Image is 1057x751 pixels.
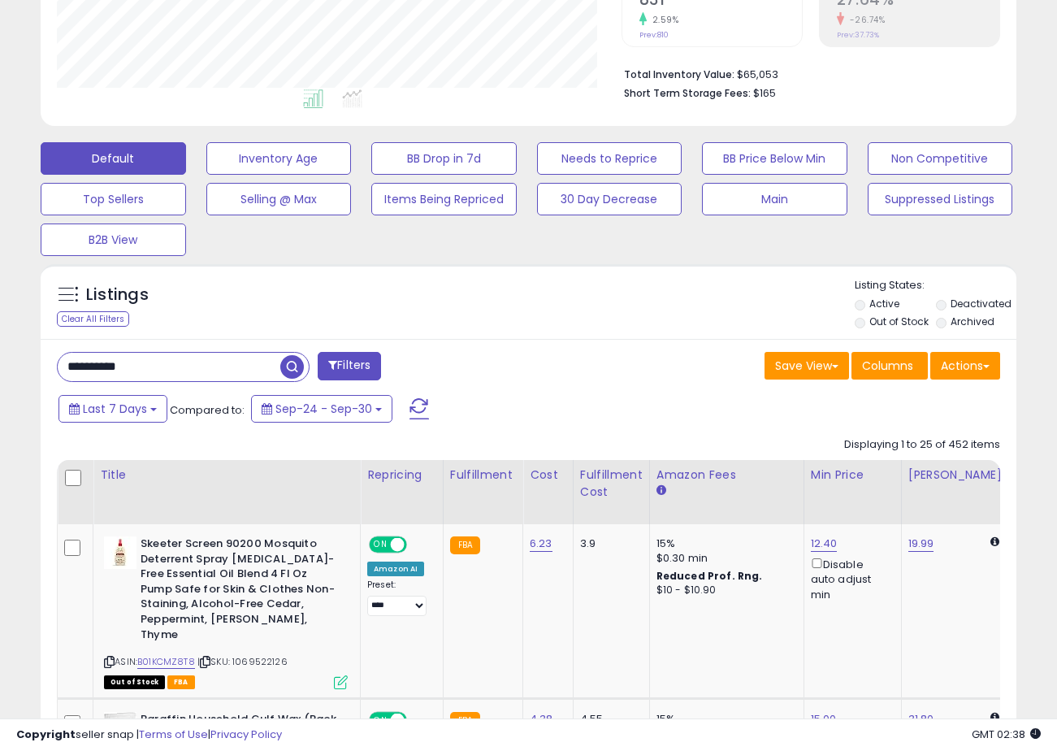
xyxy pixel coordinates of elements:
[16,727,76,742] strong: Copyright
[275,401,372,417] span: Sep-24 - Sep-30
[702,142,847,175] button: BB Price Below Min
[137,655,195,669] a: B01KCMZ8T8
[765,352,849,380] button: Save View
[844,14,886,26] small: -26.74%
[41,183,186,215] button: Top Sellers
[86,284,149,306] h5: Listings
[104,536,348,688] div: ASIN:
[656,584,791,597] div: $10 - $10.90
[367,562,424,576] div: Amazon AI
[16,727,282,743] div: seller snap | |
[869,315,929,328] label: Out of Stock
[702,183,847,215] button: Main
[170,402,245,418] span: Compared to:
[656,467,797,484] div: Amazon Fees
[656,569,763,583] b: Reduced Prof. Rng.
[530,536,552,552] a: 6.23
[370,538,391,552] span: ON
[972,727,1041,742] span: 2025-10-8 02:38 GMT
[206,142,352,175] button: Inventory Age
[104,536,136,569] img: 31l7B0IOQGL._SL40_.jpg
[855,278,1016,293] p: Listing States:
[656,536,791,551] div: 15%
[41,142,186,175] button: Default
[371,183,517,215] button: Items Being Repriced
[197,655,288,668] span: | SKU: 1069522126
[450,467,516,484] div: Fulfillment
[251,395,392,423] button: Sep-24 - Sep-30
[851,352,928,380] button: Columns
[647,14,679,26] small: 2.59%
[951,315,994,328] label: Archived
[811,467,895,484] div: Min Price
[367,580,431,616] div: Preset:
[862,358,913,374] span: Columns
[83,401,147,417] span: Last 7 Days
[656,551,791,566] div: $0.30 min
[624,63,988,83] li: $65,053
[624,67,734,81] b: Total Inventory Value:
[405,538,431,552] span: OFF
[530,467,566,484] div: Cost
[367,467,436,484] div: Repricing
[951,297,1012,310] label: Deactivated
[58,395,167,423] button: Last 7 Days
[869,297,899,310] label: Active
[450,536,480,554] small: FBA
[908,467,1005,484] div: [PERSON_NAME]
[868,183,1013,215] button: Suppressed Listings
[206,183,352,215] button: Selling @ Max
[371,142,517,175] button: BB Drop in 7d
[537,183,682,215] button: 30 Day Decrease
[811,555,889,602] div: Disable auto adjust min
[811,536,838,552] a: 12.40
[141,536,338,646] b: Skeeter Screen 90200 Mosquito Deterrent Spray [MEDICAL_DATA]-Free Essential Oil Blend 4 Fl Oz Pum...
[930,352,1000,380] button: Actions
[210,727,282,742] a: Privacy Policy
[139,727,208,742] a: Terms of Use
[753,85,776,101] span: $165
[837,30,879,40] small: Prev: 37.73%
[639,30,669,40] small: Prev: 810
[868,142,1013,175] button: Non Competitive
[580,536,637,551] div: 3.9
[624,86,751,100] b: Short Term Storage Fees:
[580,467,643,501] div: Fulfillment Cost
[41,224,186,256] button: B2B View
[537,142,682,175] button: Needs to Reprice
[167,675,195,689] span: FBA
[908,536,934,552] a: 19.99
[844,437,1000,453] div: Displaying 1 to 25 of 452 items
[100,467,353,484] div: Title
[318,352,381,380] button: Filters
[104,675,165,689] span: All listings that are currently out of stock and unavailable for purchase on Amazon
[57,311,129,327] div: Clear All Filters
[656,484,666,498] small: Amazon Fees.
